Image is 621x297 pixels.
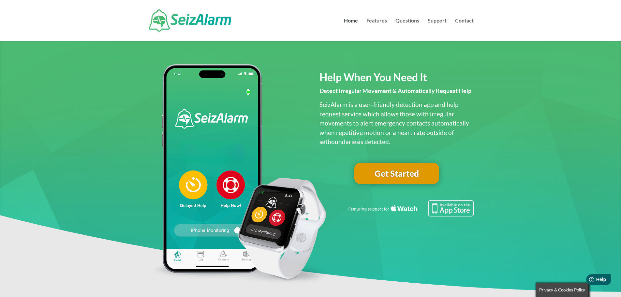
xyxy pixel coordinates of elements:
span: Privacy & Cookies Policy [539,287,585,292]
span: Help When You Need It [319,71,427,83]
img: seizalarm-apple-devices [147,64,331,285]
a: Contact [455,18,474,41]
p: SeizAlarm is a user-friendly detection app and help request service which allows those with irreg... [319,100,474,147]
span: boundaries [328,138,359,145]
a: Questions [395,18,419,41]
img: Seizure detection available in the Apple App Store. [347,200,474,216]
span: Detect Irregular Movement & Automatically Request Help [319,87,471,94]
a: Support [428,18,447,41]
a: Home [344,18,358,41]
img: SeizAlarm [149,9,231,32]
iframe: Help widget launcher [563,272,614,290]
a: Get Started [354,163,439,184]
a: Features [366,18,387,41]
a: Featuring seizure detection support for the Apple Watch [347,210,474,218]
